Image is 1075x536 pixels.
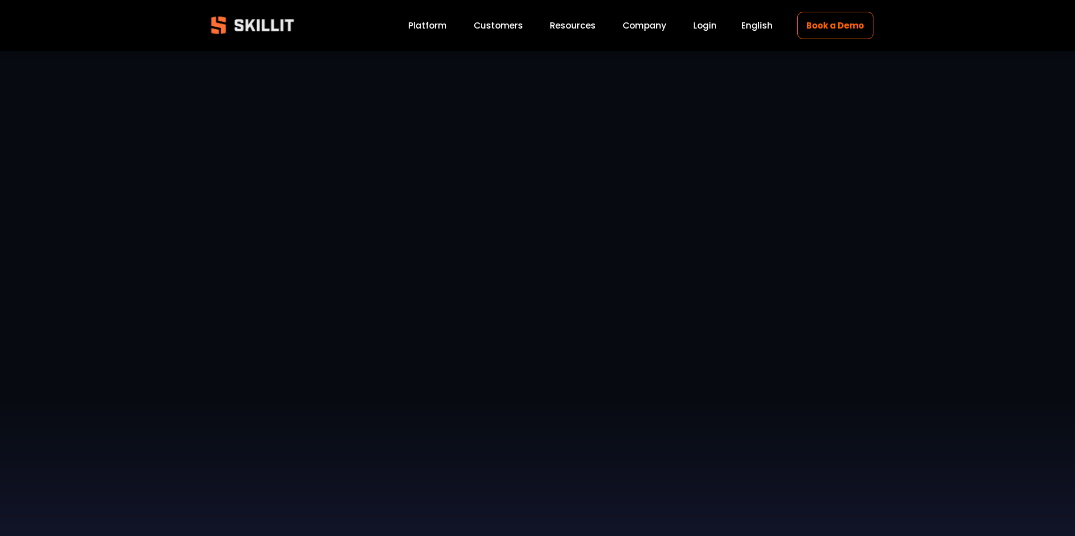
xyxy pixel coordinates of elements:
iframe: Jack Nix Full Interview Skillit Testimonial [202,121,873,499]
a: folder dropdown [550,18,596,33]
div: language picker [741,18,773,33]
a: Login [693,18,717,33]
span: Resources [550,19,596,32]
a: Company [623,18,666,33]
span: English [741,19,773,32]
a: Platform [408,18,447,33]
img: Skillit [202,8,303,42]
a: Book a Demo [797,12,873,39]
a: Customers [474,18,523,33]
